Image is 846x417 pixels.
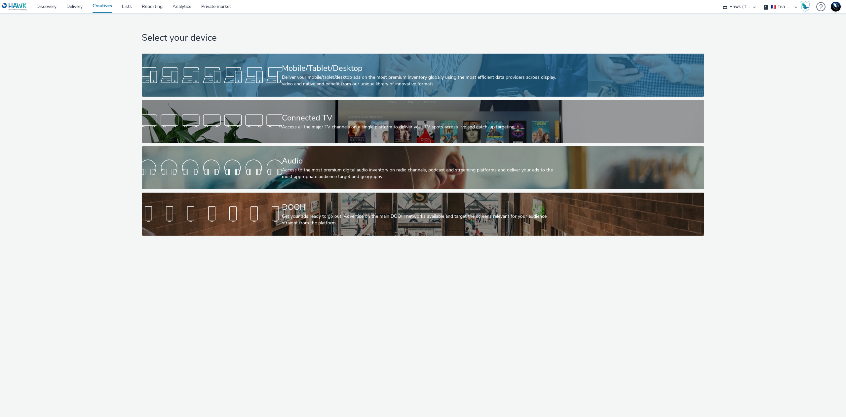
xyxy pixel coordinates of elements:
[282,202,562,213] div: DOOH
[142,146,704,189] a: AudioAccess to the most premium digital audio inventory on radio channels, podcast and streaming ...
[282,74,562,88] div: Deliver your mobile/tablet/desktop ads on the most premium inventory globally using the most effi...
[2,3,27,11] img: undefined Logo
[282,63,562,74] div: Mobile/Tablet/Desktop
[800,1,810,12] img: Hawk Academy
[800,1,813,12] a: Hawk Academy
[831,2,841,12] img: Support Hawk
[282,167,562,180] div: Access to the most premium digital audio inventory on radio channels, podcast and streaming platf...
[282,213,562,227] div: Get your ads ready to go out! Advertise on the main DOOH networks available and target the screen...
[282,155,562,167] div: Audio
[282,124,562,130] div: Access all the major TV channels on a single platform to deliver your TV spots across live and ca...
[282,112,562,124] div: Connected TV
[142,100,704,143] a: Connected TVAccess all the major TV channels on a single platform to deliver your TV spots across...
[142,54,704,97] a: Mobile/Tablet/DesktopDeliver your mobile/tablet/desktop ads on the most premium inventory globall...
[142,193,704,236] a: DOOHGet your ads ready to go out! Advertise on the main DOOH networks available and target the sc...
[142,32,704,44] h1: Select your device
